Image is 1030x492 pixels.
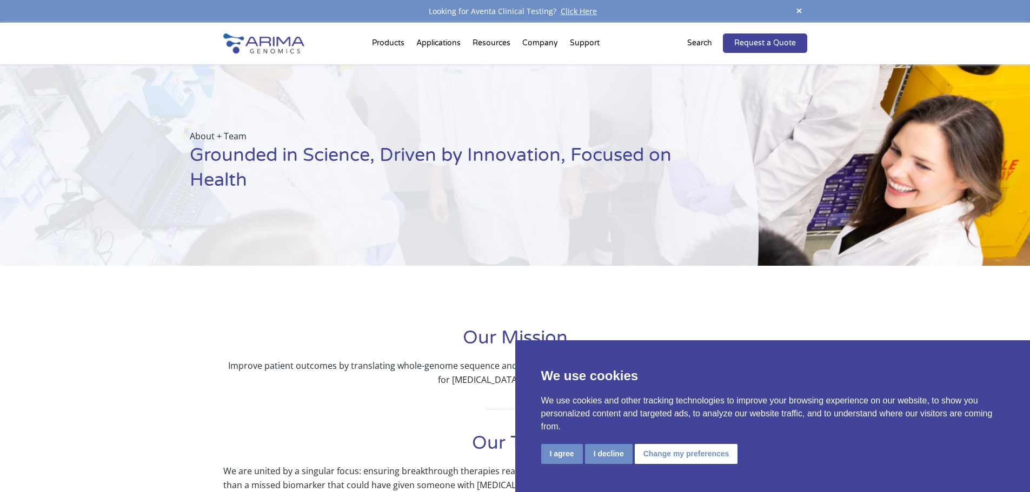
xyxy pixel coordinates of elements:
[541,394,1005,433] p: We use cookies and other tracking technologies to improve your browsing experience on our website...
[223,326,807,359] h1: Our Mission
[190,129,705,143] p: About + Team
[223,431,807,464] h1: Our Team
[723,33,807,53] a: Request a Quote
[541,444,583,464] button: I agree
[635,444,738,464] button: Change my preferences
[223,33,304,53] img: Arima-Genomics-logo
[190,143,705,201] h1: Grounded in Science, Driven by Innovation, Focused on Health
[687,36,712,50] p: Search
[541,366,1005,386] p: We use cookies
[585,444,633,464] button: I decline
[223,4,807,18] div: Looking for Aventa Clinical Testing?
[223,359,807,387] p: Improve patient outcomes by translating whole-genome sequence and structure information into the ...
[556,6,601,16] a: Click Here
